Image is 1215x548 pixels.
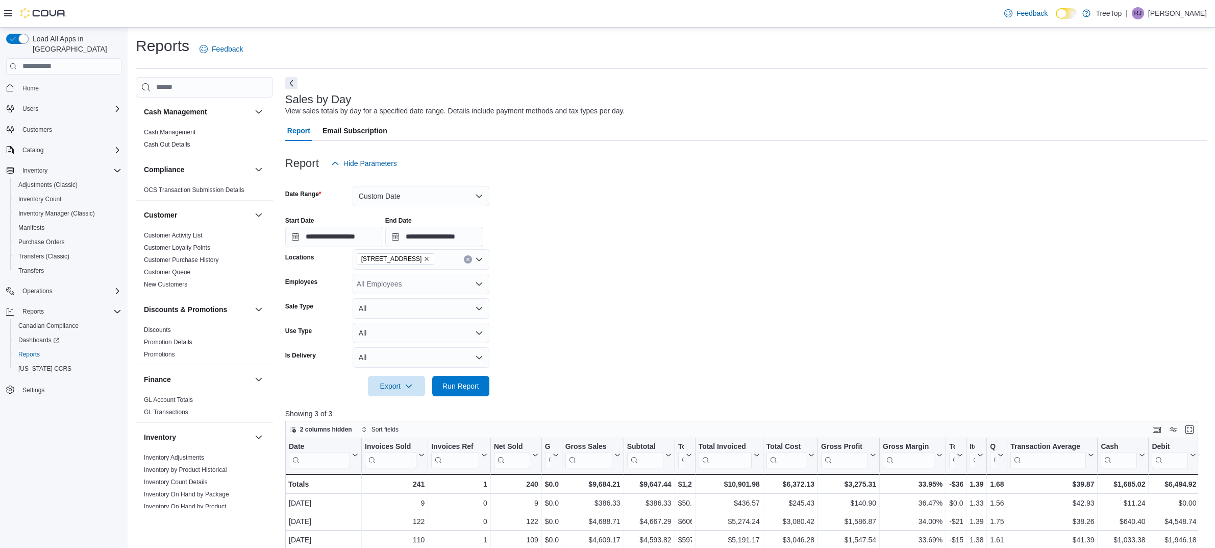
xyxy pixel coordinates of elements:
[544,442,550,451] div: Gift Cards
[18,285,121,297] span: Operations
[18,350,40,359] span: Reports
[627,442,663,451] div: Subtotal
[1132,7,1144,19] div: Reggie Jubran
[136,126,273,155] div: Cash Management
[285,227,383,247] input: Press the down key to open a popover containing a calendar.
[144,491,229,498] a: Inventory On Hand by Package
[144,244,210,251] a: Customer Loyalty Points
[212,44,243,54] span: Feedback
[300,425,352,434] span: 2 columns hidden
[431,442,479,468] div: Invoices Ref
[18,238,65,246] span: Purchase Orders
[949,515,963,528] div: -$21.42
[144,304,251,315] button: Discounts & Promotions
[627,515,671,528] div: $4,667.29
[10,362,126,376] button: [US_STATE] CCRS
[18,123,121,136] span: Customers
[1010,442,1094,468] button: Transaction Average
[136,324,273,365] div: Discounts & Promotions
[821,478,876,490] div: $3,275.31
[253,163,265,176] button: Compliance
[431,497,487,509] div: 0
[144,409,188,416] a: GL Transactions
[565,478,620,490] div: $9,684.21
[545,515,559,528] div: $0.00
[14,250,73,263] a: Transfers (Classic)
[431,515,487,528] div: 0
[285,77,297,89] button: Next
[990,442,996,451] div: Qty Per Transaction
[432,376,489,396] button: Run Report
[385,227,483,247] input: Press the down key to open a popover containing a calendar.
[285,409,1207,419] p: Showing 3 of 3
[144,374,171,385] h3: Finance
[970,442,975,451] div: Items Per Transaction
[10,319,126,333] button: Canadian Compliance
[14,193,66,205] a: Inventory Count
[20,8,66,18] img: Cova
[18,103,42,115] button: Users
[144,326,171,333] a: Discounts
[144,129,195,136] a: Cash Management
[698,442,751,468] div: Total Invoiced
[883,515,943,528] div: 34.00%
[144,374,251,385] button: Finance
[144,268,190,276] span: Customer Queue
[431,442,479,451] div: Invoices Ref
[365,497,425,509] div: 9
[1056,8,1077,19] input: Dark Mode
[253,106,265,118] button: Cash Management
[323,121,387,141] span: Email Subscription
[1167,423,1179,436] button: Display options
[990,515,1004,528] div: 1.75
[494,515,538,528] div: 122
[365,515,425,528] div: 122
[285,302,313,311] label: Sale Type
[289,442,358,468] button: Date
[368,376,425,396] button: Export
[22,166,47,175] span: Inventory
[18,365,71,373] span: [US_STATE] CCRS
[289,515,358,528] div: [DATE]
[144,164,184,175] h3: Compliance
[883,442,943,468] button: Gross Margin
[431,442,487,468] button: Invoices Ref
[144,432,176,442] h3: Inventory
[371,425,399,434] span: Sort fields
[144,503,226,510] a: Inventory On Hand by Product
[144,479,208,486] a: Inventory Count Details
[565,442,612,468] div: Gross Sales
[285,190,321,198] label: Date Range
[18,336,59,344] span: Dashboards
[144,351,175,358] a: Promotions
[698,515,759,528] div: $5,274.24
[18,305,48,318] button: Reports
[990,478,1004,490] div: 1.68
[144,107,207,117] h3: Cash Management
[424,256,430,262] button: Remove 150 Nipissing Road, Unit 3 from selection in this group
[361,254,422,264] span: [STREET_ADDRESS]
[22,287,53,295] span: Operations
[6,77,121,424] nav: Complex example
[990,442,996,468] div: Qty Per Transaction
[18,195,62,203] span: Inventory Count
[1126,7,1128,19] p: |
[253,303,265,316] button: Discounts & Promotions
[627,497,671,509] div: $386.33
[10,178,126,192] button: Adjustments (Classic)
[144,210,177,220] h3: Customer
[990,442,1004,468] button: Qty Per Transaction
[627,478,671,490] div: $9,647.44
[144,304,227,315] h3: Discounts & Promotions
[136,36,189,56] h1: Reports
[442,381,479,391] span: Run Report
[253,431,265,443] button: Inventory
[10,249,126,264] button: Transfers (Classic)
[14,222,121,234] span: Manifests
[970,478,983,490] div: 1.39
[144,107,251,117] button: Cash Management
[10,235,126,249] button: Purchase Orders
[14,348,44,361] a: Reports
[949,442,963,468] button: Total Discount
